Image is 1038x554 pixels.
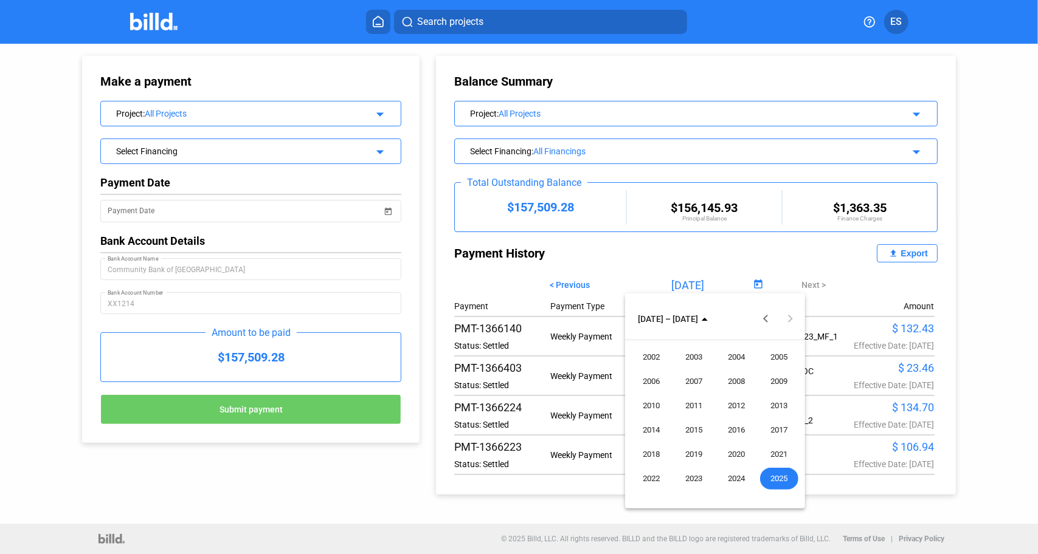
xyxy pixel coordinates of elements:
[673,394,715,418] button: 2011
[630,369,673,394] button: 2006
[630,442,673,467] button: 2018
[718,371,756,392] span: 2008
[673,467,715,491] button: 2023
[638,314,699,324] span: [DATE] – [DATE]
[758,394,800,418] button: 2013
[715,442,758,467] button: 2020
[760,395,798,417] span: 2013
[673,418,715,442] button: 2015
[715,345,758,369] button: 2004
[715,418,758,442] button: 2016
[630,418,673,442] button: 2014
[760,443,798,465] span: 2021
[715,467,758,491] button: 2024
[673,345,715,369] button: 2003
[673,442,715,467] button: 2019
[758,418,800,442] button: 2017
[630,467,673,491] button: 2022
[715,394,758,418] button: 2012
[718,346,756,368] span: 2004
[675,443,713,465] span: 2019
[630,394,673,418] button: 2010
[675,371,713,392] span: 2007
[760,346,798,368] span: 2005
[718,395,756,417] span: 2012
[675,395,713,417] span: 2011
[675,346,713,368] span: 2003
[630,345,673,369] button: 2002
[758,467,800,491] button: 2025
[715,369,758,394] button: 2008
[760,468,798,490] span: 2025
[718,419,756,441] span: 2016
[760,371,798,392] span: 2009
[634,308,713,330] button: Choose date
[632,346,671,368] span: 2002
[675,419,713,441] span: 2015
[753,307,778,331] button: Previous 24 years
[632,395,671,417] span: 2010
[758,369,800,394] button: 2009
[675,468,713,490] span: 2023
[632,443,671,465] span: 2018
[758,345,800,369] button: 2005
[758,442,800,467] button: 2021
[673,369,715,394] button: 2007
[632,371,671,392] span: 2006
[760,419,798,441] span: 2017
[632,419,671,441] span: 2014
[632,468,671,490] span: 2022
[718,443,756,465] span: 2020
[718,468,756,490] span: 2024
